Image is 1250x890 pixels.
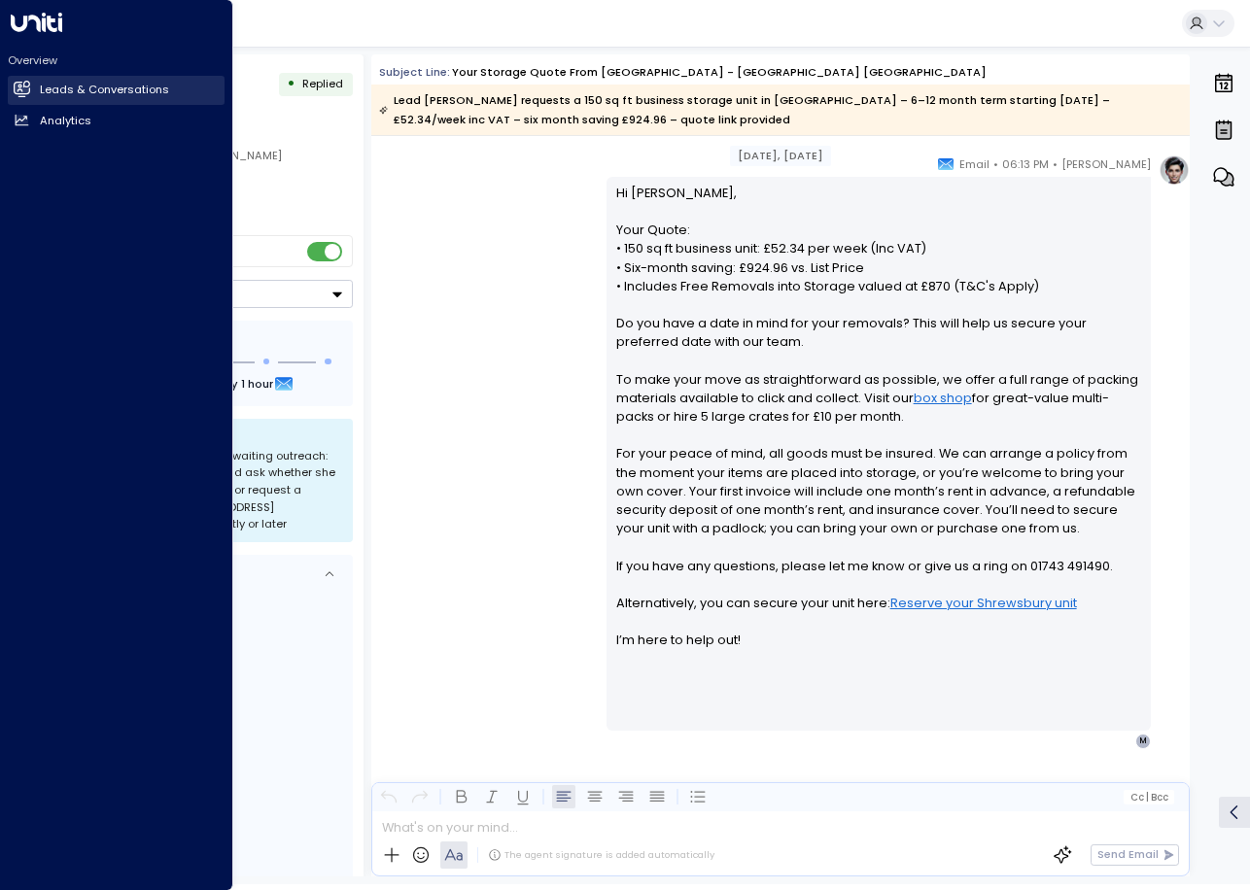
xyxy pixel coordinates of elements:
h2: Leads & Conversations [40,82,169,98]
a: Leads & Conversations [8,76,225,105]
div: The agent signature is added automatically [488,848,714,862]
div: • [287,70,295,98]
div: M [1135,734,1151,749]
p: Hi [PERSON_NAME], Your Quote: • 150 sq ft business unit: £52.34 per week (Inc VAT) • Six-month sa... [616,184,1142,668]
a: box shop [914,389,972,407]
span: • [1053,154,1058,174]
div: Follow Up Sequence [76,333,340,350]
span: 06:13 PM [1002,154,1049,174]
span: Email [959,154,990,174]
div: [DATE], [DATE] [730,146,831,166]
button: Cc|Bcc [1124,790,1174,804]
h2: Analytics [40,113,91,129]
span: Replied [302,76,343,91]
div: Your storage quote from [GEOGRAPHIC_DATA] - [GEOGRAPHIC_DATA] [GEOGRAPHIC_DATA] [452,64,987,81]
a: Reserve your Shrewsbury unit [890,594,1077,612]
span: Cc Bcc [1130,792,1168,803]
a: Analytics [8,106,225,135]
button: Redo [408,785,432,808]
h2: Overview [8,52,225,68]
span: Subject Line: [379,64,450,80]
span: [PERSON_NAME] [1061,154,1151,174]
span: In about 1 day 1 hour [157,373,273,394]
button: Undo [377,785,400,808]
div: Lead [PERSON_NAME] requests a 150 sq ft business storage unit in [GEOGRAPHIC_DATA] – 6–12 month t... [379,90,1180,129]
div: Next Follow Up: [76,373,340,394]
span: • [993,154,998,174]
img: profile-logo.png [1159,154,1190,186]
span: | [1146,792,1149,803]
